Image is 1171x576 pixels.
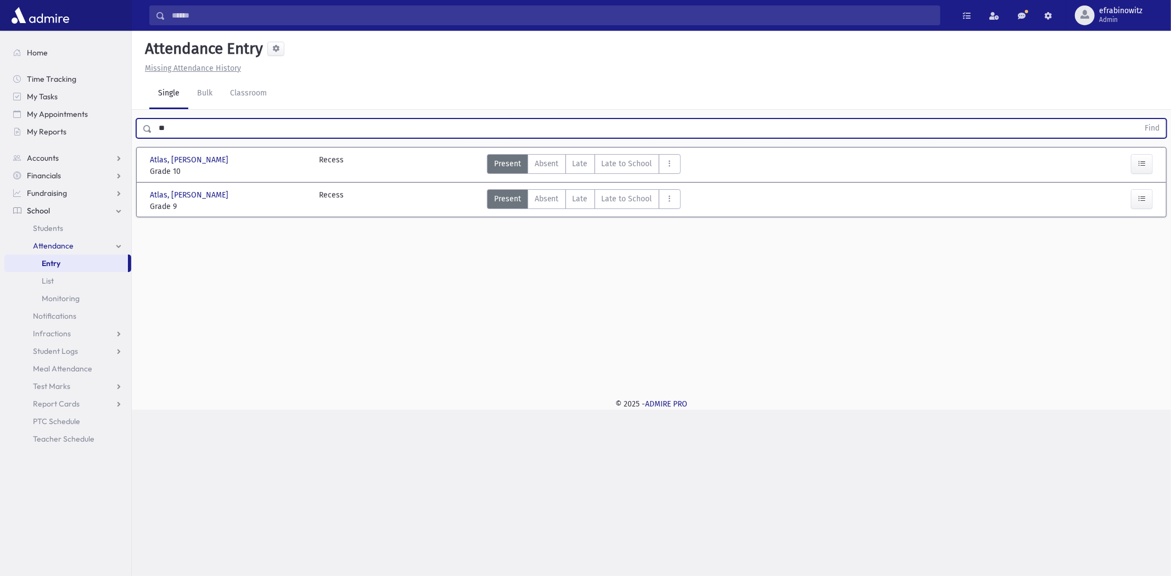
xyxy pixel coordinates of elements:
[4,290,131,307] a: Monitoring
[1099,7,1142,15] span: efrabinowitz
[4,237,131,255] a: Attendance
[33,364,92,374] span: Meal Attendance
[4,360,131,377] a: Meal Attendance
[27,153,59,163] span: Accounts
[319,154,344,177] div: Recess
[319,189,344,212] div: Recess
[4,430,131,448] a: Teacher Schedule
[4,413,131,430] a: PTC Schedule
[4,342,131,360] a: Student Logs
[150,189,231,201] span: Atlas, [PERSON_NAME]
[27,109,88,119] span: My Appointments
[4,395,131,413] a: Report Cards
[494,193,521,205] span: Present
[535,193,559,205] span: Absent
[42,293,80,303] span: Monitoring
[33,223,63,233] span: Students
[33,329,71,338] span: Infractions
[487,154,681,177] div: AttTypes
[27,206,50,216] span: School
[1099,15,1142,24] span: Admin
[4,184,131,202] a: Fundraising
[4,325,131,342] a: Infractions
[27,48,48,58] span: Home
[4,272,131,290] a: List
[221,78,276,109] a: Classroom
[4,70,131,88] a: Time Tracking
[150,201,308,212] span: Grade 9
[33,416,80,426] span: PTC Schedule
[42,258,60,268] span: Entry
[33,381,70,391] span: Test Marks
[4,149,131,167] a: Accounts
[141,64,241,73] a: Missing Attendance History
[27,188,67,198] span: Fundraising
[4,219,131,237] a: Students
[33,399,80,409] span: Report Cards
[535,158,559,170] span: Absent
[33,311,76,321] span: Notifications
[165,5,940,25] input: Search
[487,189,681,212] div: AttTypes
[145,64,241,73] u: Missing Attendance History
[494,158,521,170] span: Present
[4,44,131,61] a: Home
[149,398,1153,410] div: © 2025 -
[141,39,263,58] h5: Attendance Entry
[4,202,131,219] a: School
[4,167,131,184] a: Financials
[33,241,74,251] span: Attendance
[4,123,131,140] a: My Reports
[27,171,61,180] span: Financials
[33,434,94,444] span: Teacher Schedule
[4,255,128,272] a: Entry
[602,193,652,205] span: Late to School
[602,158,652,170] span: Late to School
[645,399,687,409] a: ADMIRE PRO
[9,4,72,26] img: AdmirePro
[27,92,58,101] span: My Tasks
[27,127,66,137] span: My Reports
[4,307,131,325] a: Notifications
[150,166,308,177] span: Grade 10
[4,88,131,105] a: My Tasks
[149,78,188,109] a: Single
[27,74,76,84] span: Time Tracking
[4,377,131,395] a: Test Marks
[573,158,588,170] span: Late
[1138,119,1166,138] button: Find
[33,346,78,356] span: Student Logs
[4,105,131,123] a: My Appointments
[42,276,54,286] span: List
[150,154,231,166] span: Atlas, [PERSON_NAME]
[573,193,588,205] span: Late
[188,78,221,109] a: Bulk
